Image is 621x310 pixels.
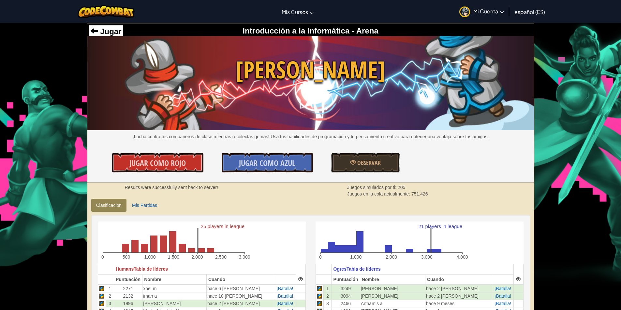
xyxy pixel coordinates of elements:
[106,285,114,292] td: 1
[332,274,360,285] th: Puntuación
[278,3,317,20] a: Mis Cursos
[356,159,381,167] span: Observar
[106,300,114,307] td: 3
[421,254,432,260] text: 3,000
[347,185,398,190] span: Juegos simulados por ti:
[206,285,274,292] td: hace 6 [PERSON_NAME]
[514,8,545,15] span: español (ES)
[191,254,203,260] text: 2,000
[276,286,293,291] a: ¡Batalla!
[347,191,411,196] span: Juegos en la cola actualmente:
[142,274,207,285] th: Nombre
[495,286,511,291] a: ¡Batalla!
[122,254,130,260] text: 500
[385,254,397,260] text: 2,000
[398,185,405,190] span: 205
[142,300,207,307] td: [PERSON_NAME]
[239,254,250,260] text: 3,000
[206,292,274,300] td: hace 10 [PERSON_NAME]
[316,292,324,300] td: Python
[316,300,324,307] td: Python
[114,285,142,292] td: 2271
[87,53,534,87] span: [PERSON_NAME]
[360,274,425,285] th: Nombre
[332,285,360,292] td: 3249
[114,274,142,285] th: Puntuación
[276,301,293,306] a: ¡Batalla!
[360,300,425,307] td: Arthamis a
[324,285,332,292] td: 1
[425,292,492,300] td: hace 2 [PERSON_NAME]
[316,285,324,292] td: Python
[127,199,162,212] a: Mis Partidas
[90,27,122,36] a: Jugar
[418,223,462,229] text: 21 players in league
[360,292,425,300] td: [PERSON_NAME]
[456,1,507,22] a: Mi Cuenta
[347,266,381,272] span: Tabla de líderes
[215,254,226,260] text: 2,500
[125,185,218,190] strong: Results were successfully sent back to server!
[473,8,504,15] span: Mi Cuenta
[142,292,207,300] td: iman a
[282,8,308,15] span: Mis Cursos
[350,254,362,260] text: 1,000
[332,300,360,307] td: 2466
[78,5,135,18] img: CodeCombat logo
[319,254,322,260] text: 0
[411,191,428,196] span: 751.426
[349,26,378,35] span: - Arena
[116,266,134,272] span: Humans
[129,158,186,168] span: Jugar como Rojo
[91,199,127,212] a: Clasificación
[425,285,492,292] td: hace 2 [PERSON_NAME]
[168,254,179,260] text: 1,500
[206,300,274,307] td: hace 2 [PERSON_NAME]
[333,266,346,272] span: Ogres
[239,158,295,168] span: Jugar como Azul
[144,254,155,260] text: 1,000
[106,292,114,300] td: 2
[324,300,332,307] td: 3
[114,300,142,307] td: 1996
[98,285,106,292] td: Python
[332,292,360,300] td: 3094
[331,153,400,172] a: Observar
[360,285,425,292] td: [PERSON_NAME]
[511,3,548,20] a: español (ES)
[459,7,470,17] img: avatar
[243,26,349,35] span: Introducción a la Informática
[134,266,168,272] span: Tabla de líderes
[425,300,492,307] td: hace 9 meses
[276,293,293,299] a: ¡Batalla!
[456,254,468,260] text: 4,000
[324,292,332,300] td: 2
[98,292,106,300] td: Python
[142,285,207,292] td: xoel m
[200,223,244,229] text: 25 players in league
[101,254,104,260] text: 0
[114,292,142,300] td: 2132
[425,274,492,285] th: Cuando
[206,274,274,285] th: Cuando
[87,133,534,140] p: ¡Lucha contra tus compañeros de clase mientras recolectas gemas! Usa tus habilidades de programac...
[87,36,534,130] img: Wakka Maul
[98,300,106,307] td: Python
[98,27,122,36] span: Jugar
[495,301,511,306] a: ¡Batalla!
[495,293,511,299] a: ¡Batalla!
